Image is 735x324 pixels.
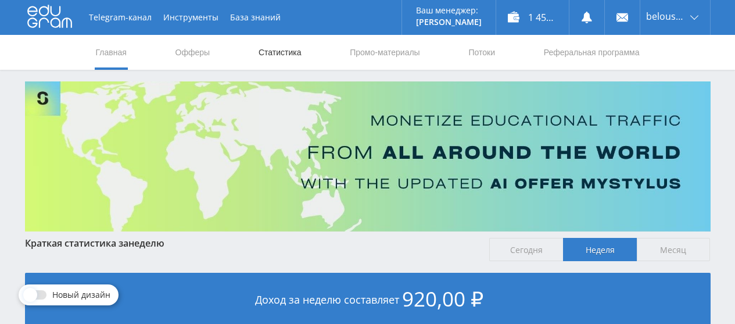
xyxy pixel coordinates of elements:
[25,238,478,248] div: Краткая статистика за
[563,238,637,261] span: Неделя
[489,238,563,261] span: Сегодня
[52,290,110,300] span: Новый дизайн
[95,35,128,70] a: Главная
[416,6,482,15] p: Ваш менеджер:
[543,35,641,70] a: Реферальная программа
[416,17,482,27] p: [PERSON_NAME]
[349,35,421,70] a: Промо-материалы
[467,35,496,70] a: Потоки
[257,35,303,70] a: Статистика
[646,12,687,21] span: belousova1964
[637,238,711,261] span: Месяц
[128,237,164,250] span: неделю
[25,81,711,232] img: Banner
[402,285,483,312] span: 920,00 ₽
[174,35,211,70] a: Офферы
